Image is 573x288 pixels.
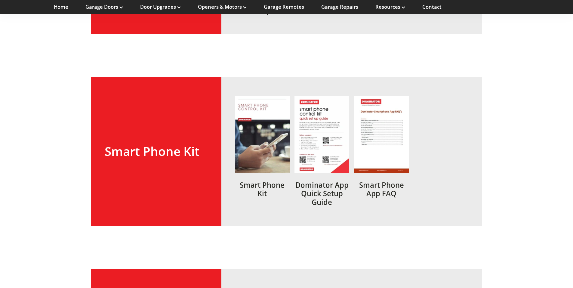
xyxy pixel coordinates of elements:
[198,4,247,10] a: Openers & Motors
[375,4,405,10] a: Resources
[422,4,442,10] a: Contact
[264,4,304,10] a: Garage Remotes
[85,4,123,10] a: Garage Doors
[140,4,181,10] a: Door Upgrades
[105,144,208,159] h2: Smart Phone Kit
[321,4,358,10] a: Garage Repairs
[54,4,68,10] a: Home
